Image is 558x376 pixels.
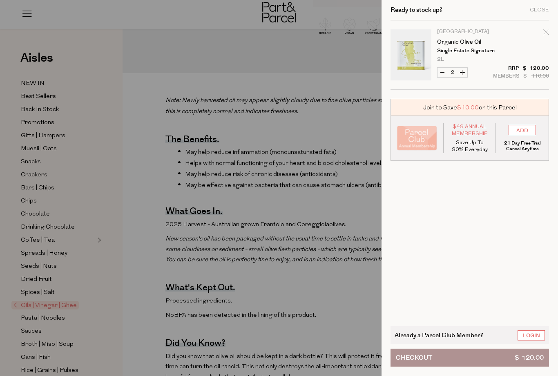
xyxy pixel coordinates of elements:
[543,28,549,39] div: Remove Organic Olive Oil
[530,7,549,13] div: Close
[509,125,536,135] input: ADD
[437,29,500,34] p: [GEOGRAPHIC_DATA]
[518,330,545,340] a: Login
[395,330,483,340] span: Already a Parcel Club Member?
[447,68,458,77] input: QTY Organic Olive Oil
[450,139,490,153] p: Save Up To 30% Everyday
[391,349,549,367] button: Checkout$ 120.00
[391,7,442,13] h2: Ready to stock up?
[450,123,490,137] span: $49 Annual Membership
[391,99,549,116] div: Join to Save on this Parcel
[437,39,500,45] a: Organic Olive Oil
[437,48,500,53] p: Single Estate Signature
[502,140,542,152] p: 21 Day Free Trial Cancel Anytime
[396,349,432,366] span: Checkout
[457,103,479,112] span: $10.00
[515,349,544,366] span: $ 120.00
[437,57,444,62] span: 2L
